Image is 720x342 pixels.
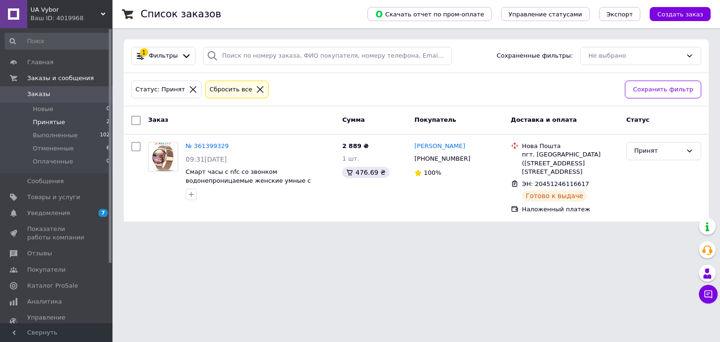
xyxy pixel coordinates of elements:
[342,167,389,178] div: 476.69 ₴
[27,282,78,290] span: Каталог ProSale
[100,131,110,140] span: 102
[27,58,53,67] span: Главная
[33,157,73,166] span: Оплаченные
[607,11,633,18] span: Экспорт
[699,285,718,304] button: Чат с покупателем
[106,118,110,126] span: 2
[625,81,701,99] button: Сохранить фильтр
[634,146,682,156] div: Принят
[412,153,472,165] div: [PHONE_NUMBER]
[650,7,711,21] button: Создать заказ
[186,168,319,201] a: Смарт часы с nfc со звонком водонепроницаемые женские умные с круглым циферблатом smart для айфон...
[27,266,66,274] span: Покупатели
[414,142,465,151] a: [PERSON_NAME]
[414,116,456,123] span: Покупатель
[203,47,452,65] input: Поиск по номеру заказа, ФИО покупателя, номеру телефона, Email, номеру накладной
[27,297,62,306] span: Аналитика
[141,8,221,20] h1: Список заказов
[134,85,187,95] div: Статус: Принят
[626,116,650,123] span: Статус
[522,142,619,150] div: Нова Пошта
[375,10,484,18] span: Скачать отчет по пром-оплате
[33,118,65,126] span: Принятые
[588,51,682,61] div: Не выбрано
[522,180,589,187] span: ЭН: 20451246116617
[148,116,168,123] span: Заказ
[27,74,94,82] span: Заказы и сообщения
[27,90,50,98] span: Заказы
[152,142,174,171] img: Фото товару
[106,105,110,113] span: 0
[148,142,178,172] a: Фото товару
[33,131,78,140] span: Выполненные
[342,142,368,149] span: 2 889 ₴
[186,142,229,149] a: № 361399329
[27,193,80,201] span: Товары и услуги
[27,177,64,186] span: Сообщения
[599,7,640,21] button: Экспорт
[5,33,111,50] input: Поиск
[140,48,148,57] div: 1
[424,169,441,176] span: 100%
[342,155,359,162] span: 1 шт.
[106,144,110,153] span: 6
[511,116,577,123] span: Доставка и оплата
[633,85,693,95] span: Сохранить фильтр
[640,10,711,17] a: Создать заказ
[522,190,587,201] div: Готово к выдаче
[27,313,87,330] span: Управление сайтом
[27,225,87,242] span: Показатели работы компании
[33,105,53,113] span: Новые
[522,150,619,176] div: пгт. [GEOGRAPHIC_DATA] ([STREET_ADDRESS] [STREET_ADDRESS]
[501,7,590,21] button: Управление статусами
[496,52,573,60] span: Сохраненные фильтры:
[106,157,110,166] span: 0
[186,156,227,163] span: 09:31[DATE]
[27,249,52,258] span: Отзывы
[367,7,492,21] button: Скачать отчет по пром-оплате
[657,11,703,18] span: Создать заказ
[342,116,365,123] span: Сумма
[208,85,254,95] div: Сбросить все
[98,209,108,217] span: 7
[30,6,101,14] span: UA Vybor
[30,14,112,22] div: Ваш ID: 4019968
[522,205,619,214] div: Наложенный платеж
[33,144,74,153] span: Отмененные
[509,11,582,18] span: Управление статусами
[149,52,178,60] span: Фильтры
[27,209,70,217] span: Уведомления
